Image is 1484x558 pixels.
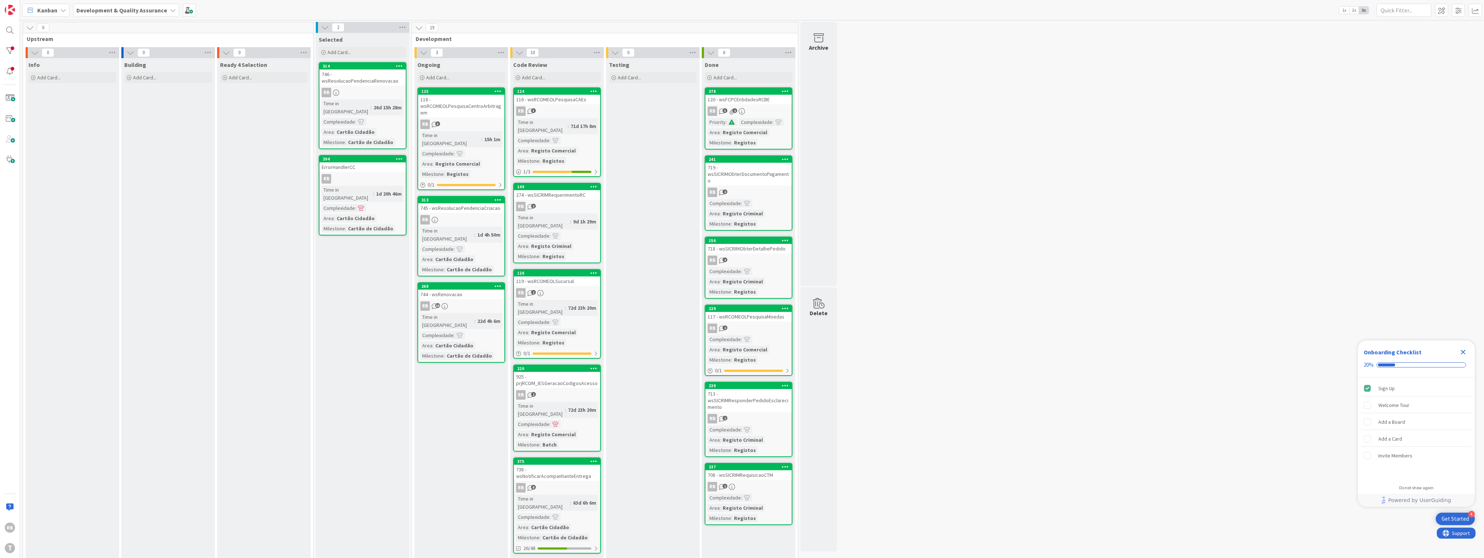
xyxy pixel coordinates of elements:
div: 313 [418,197,504,203]
div: Time in [GEOGRAPHIC_DATA] [516,214,570,230]
div: Milestone [516,157,540,165]
a: 375738 - wsNotificarAcompanhanteEntregaRBTime in [GEOGRAPHIC_DATA]:63d 6h 6mComplexidade:Area:Car... [513,457,601,554]
div: Registo Criminal [529,242,573,250]
div: 375 [514,458,600,465]
div: RB [322,174,331,184]
span: : [731,288,732,296]
div: 237 [705,464,792,470]
div: Priority [708,118,726,126]
a: 394ErrorHandlerCCRBTime in [GEOGRAPHIC_DATA]:1d 20h 46mComplexidade:Area:Cartão CidadãoMilestone:... [319,155,406,235]
div: 718 - wsSICRIMObterDetalhePedido [705,244,792,253]
div: Cartão de Cidadão [346,225,395,233]
input: Quick Filter... [1377,4,1431,17]
span: : [481,135,482,143]
div: Milestone [516,339,540,347]
div: 378 [709,89,792,94]
a: 314746 - wsResolucaoPendenciaRenovacaoRBTime in [GEOGRAPHIC_DATA]:26d 15h 28mComplexidade:Area:Ca... [319,62,406,149]
div: Complexidade [739,118,772,126]
div: Cartão de Cidadão [346,138,395,146]
div: Milestone [708,446,731,454]
div: 229 [709,306,792,311]
div: 15h 1m [482,135,502,143]
div: Registos [732,288,758,296]
div: Area [708,436,720,444]
span: 1 [531,290,536,295]
div: Registo Criminal [721,436,765,444]
span: : [528,328,529,336]
div: Time in [GEOGRAPHIC_DATA] [420,313,474,329]
span: 1 [531,204,536,208]
div: 313 [421,197,504,203]
div: Add a Card [1378,434,1402,443]
span: : [731,356,732,364]
div: 9d 1h 29m [571,218,598,226]
div: 1d 20h 46m [374,190,404,198]
div: 745 - wsResolucaoPendenciaCriacao [418,203,504,213]
div: Complexidade [516,136,549,144]
div: 126 [514,270,600,276]
div: Milestone [708,220,731,228]
span: : [454,150,455,158]
div: 72d 23h 20m [566,406,598,414]
div: RB [514,483,600,493]
span: Add Card... [133,74,156,81]
span: Add Card... [328,49,351,56]
div: Area [420,342,432,350]
div: Checklist items [1358,377,1475,480]
div: Time in [GEOGRAPHIC_DATA] [420,131,481,147]
div: 116 - wsRCOMEOLPesquisaCAEs [514,95,600,104]
span: : [731,446,732,454]
div: 220 [514,365,600,372]
div: Registos [541,157,566,165]
span: : [345,225,346,233]
div: Sign Up [1378,384,1395,393]
div: RB [514,202,600,211]
img: Visit kanbanzone.com [5,5,15,15]
span: 0 / 1 [715,367,722,374]
div: Batch [541,441,559,449]
span: : [444,352,445,360]
div: Area [516,328,528,336]
div: RB [705,256,792,265]
div: Registo Comercial [434,160,482,168]
div: Registos [732,139,758,147]
div: 149 [514,184,600,190]
div: Area [516,147,528,155]
div: RB [514,288,600,298]
div: Time in [GEOGRAPHIC_DATA] [322,99,371,116]
div: 0/1 [514,349,600,358]
div: Area [708,210,720,218]
div: 1/3 [514,167,600,176]
div: Registos [541,339,566,347]
div: ErrorHandlerCC [319,162,406,172]
div: Registo Comercial [721,128,769,136]
span: : [334,214,335,222]
div: 124 [517,89,600,94]
div: 239713 - wsSICRIMResponderPedidoEsclarecimento [705,382,792,412]
div: 120 - wsFCPCEntidadesRCBE [705,95,792,104]
div: Registos [445,170,470,178]
div: Cartão de Cidadão [445,265,494,274]
div: RB [418,215,504,225]
a: 313745 - wsResolucaoPendenciaCriacaoRBTime in [GEOGRAPHIC_DATA]:1d 4h 50mComplexidade:Area:Cartão... [417,196,505,276]
div: RB [516,288,526,298]
a: 124116 - wsRCOMEOLPesquisaCAEsRBTime in [GEOGRAPHIC_DATA]:71d 17h 8mComplexidade:Area:Registo Com... [513,87,601,177]
div: 708 - wsSICRIMRequisicaoCTM [705,470,792,480]
div: RB [708,482,717,491]
div: Add a Board [1378,418,1405,426]
div: 22d 4h 6m [476,317,502,325]
div: Complexidade [708,199,741,207]
div: Milestone [708,288,731,296]
span: Add Card... [522,74,545,81]
span: : [720,436,721,444]
a: 241719 - wsSICRIMObterDocumentoPagamentoRBComplexidade:Area:Registo CriminalMilestone:Registos [705,155,792,231]
div: 378 [705,88,792,95]
div: Time in [GEOGRAPHIC_DATA] [420,227,474,243]
div: RB [319,174,406,184]
div: 314 [323,64,406,69]
div: RB [418,120,504,129]
div: Registo Comercial [529,430,578,438]
span: : [568,122,569,130]
div: RB [420,120,430,129]
div: 268744 - wsRenovacao [418,283,504,299]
